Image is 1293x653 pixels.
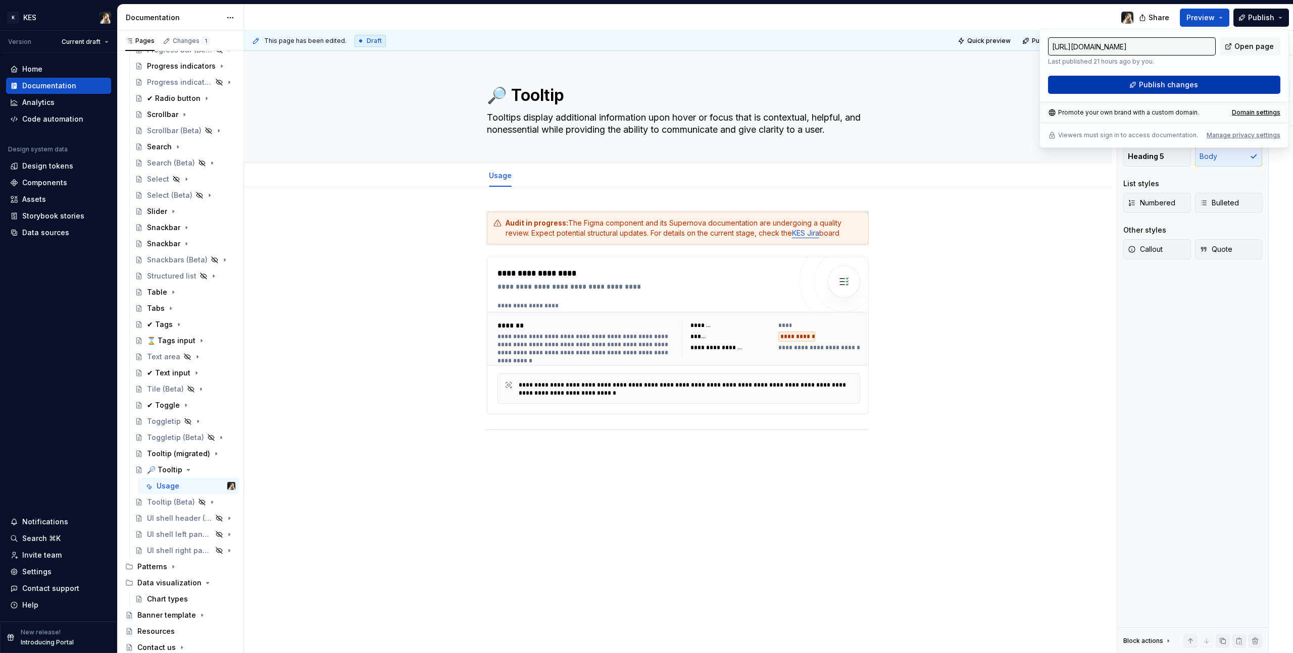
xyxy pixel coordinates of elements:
[1139,80,1198,90] span: Publish changes
[147,449,210,459] div: Tooltip (migrated)
[147,255,208,265] div: Snackbars (Beta)
[7,12,19,24] div: K
[131,316,239,333] a: ✔ Tags
[1128,151,1164,161] span: Heading 5
[147,594,188,604] div: Chart types
[131,349,239,365] a: Text area
[2,7,115,28] button: KKESKatarzyna Tomżyńska
[131,203,239,220] a: Slider
[147,93,201,103] div: ✔ Radio button
[121,559,239,575] div: Patterns
[147,546,212,556] div: UI shell right panel (Planned)
[147,368,190,378] div: ✔ Text input
[506,218,862,238] div: The Figma component and its Supernova documentation are undergoing a quality review. Expect poten...
[792,229,819,237] a: KES Jira
[1180,9,1229,27] button: Preview
[1149,13,1169,23] span: Share
[1195,239,1263,259] button: Quote
[131,413,239,429] a: Toggletip
[264,37,346,45] span: This page has been edited.
[1123,637,1163,645] div: Block actions
[967,37,1011,45] span: Quick preview
[8,38,31,46] div: Version
[147,336,195,346] div: ⌛ Tags input
[1123,225,1166,235] div: Other styles
[22,211,84,221] div: Storybook stories
[131,526,239,542] a: UI shell left panel (Planned)
[1128,198,1175,208] span: Numbered
[1048,58,1216,66] p: Last published 21 hours ago by you.
[6,514,111,530] button: Notifications
[147,400,180,410] div: ✔ Toggle
[6,580,111,596] button: Contact support
[131,220,239,236] a: Snackbar
[131,397,239,413] a: ✔ Toggle
[1207,131,1280,139] button: Manage privacy settings
[137,610,196,620] div: Banner template
[147,158,195,168] div: Search (Beta)
[147,384,184,394] div: Tile (Beta)
[1232,108,1280,117] div: Domain settings
[1123,193,1191,213] button: Numbered
[147,513,212,523] div: UI shell header (Planned)
[22,567,52,577] div: Settings
[22,228,69,238] div: Data sources
[6,111,111,127] a: Code automation
[23,13,36,23] div: KES
[22,178,67,188] div: Components
[147,61,216,71] div: Progress indicators
[147,287,167,297] div: Table
[131,333,239,349] a: ⌛ Tags input
[6,597,111,613] button: Help
[485,83,867,107] textarea: 🔎 Tooltip
[137,562,167,572] div: Patterns
[131,429,239,446] a: Toggletip (Beta)
[489,171,512,180] a: Usage
[6,175,111,191] a: Components
[1233,9,1289,27] button: Publish
[485,110,867,138] textarea: Tooltips display additional information upon hover or focus that is contextual, helpful, and none...
[1200,198,1239,208] span: Bulleted
[6,78,111,94] a: Documentation
[1186,13,1215,23] span: Preview
[137,626,175,636] div: Resources
[22,64,42,74] div: Home
[202,37,210,45] span: 1
[22,583,79,593] div: Contact support
[131,446,239,462] a: Tooltip (migrated)
[121,607,239,623] a: Banner template
[147,174,169,184] div: Select
[1134,9,1176,27] button: Share
[1200,244,1232,254] span: Quote
[22,550,62,560] div: Invite team
[131,510,239,526] a: UI shell header (Planned)
[22,81,76,91] div: Documentation
[367,37,382,45] span: Draft
[131,187,239,203] a: Select (Beta)
[1048,108,1199,117] div: Promote your own brand with a custom domain.
[131,300,239,316] a: Tabs
[1195,193,1263,213] button: Bulleted
[6,191,111,207] a: Assets
[147,465,182,475] div: 🔎 Tooltip
[147,206,167,216] div: Slider
[22,114,83,124] div: Code automation
[131,171,239,187] a: Select
[8,145,68,153] div: Design system data
[157,481,179,491] div: Usage
[131,252,239,268] a: Snackbars (Beta)
[1121,12,1133,24] img: Katarzyna Tomżyńska
[22,161,73,171] div: Design tokens
[99,12,111,24] img: Katarzyna Tomżyńska
[131,106,239,123] a: Scrollbar
[131,90,239,106] a: ✔ Radio button
[131,268,239,284] a: Structured list
[1123,634,1172,648] div: Block actions
[1220,37,1280,56] a: Open page
[1123,239,1191,259] button: Callout
[21,638,74,646] p: Introducing Portal
[131,123,239,139] a: Scrollbar (Beta)
[1058,131,1198,139] p: Viewers must sign in to access documentation.
[131,381,239,397] a: Tile (Beta)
